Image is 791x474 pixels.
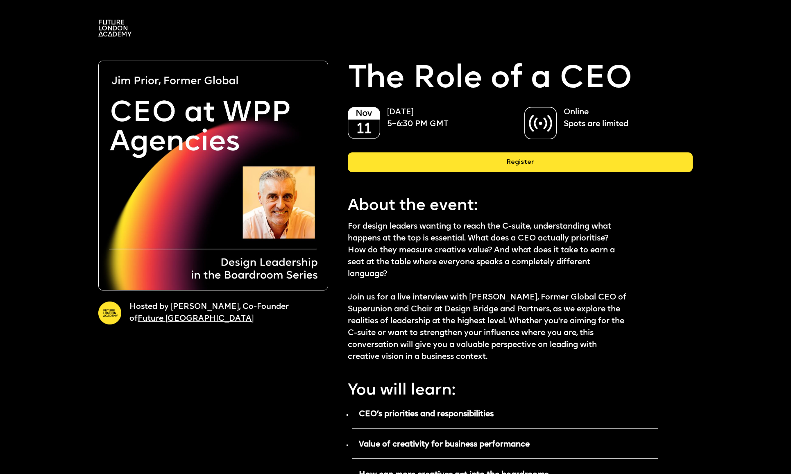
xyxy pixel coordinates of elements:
p: About the event: [348,195,658,217]
p: Hosted by [PERSON_NAME], Co-Founder of [129,302,308,325]
p: The Role of a CEO [348,61,632,99]
p: You will learn: [348,380,658,402]
div: Register [348,152,693,172]
p: For design leaders wanting to reach the C-suite, understanding what happens at the top is essenti... [348,221,627,364]
p: Online Spots are limited [564,107,680,131]
img: A yellow circle with Future London Academy logo [98,302,121,324]
a: Register [348,152,693,179]
strong: CEO’s priorities and responsibilities [359,410,494,418]
p: [DATE] 5–6:30 PM GMT [387,107,503,131]
strong: Value of creativity for business performance [359,441,530,449]
img: A logo saying in 3 lines: Future London Academy [98,20,131,36]
a: Future [GEOGRAPHIC_DATA] [138,315,254,323]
